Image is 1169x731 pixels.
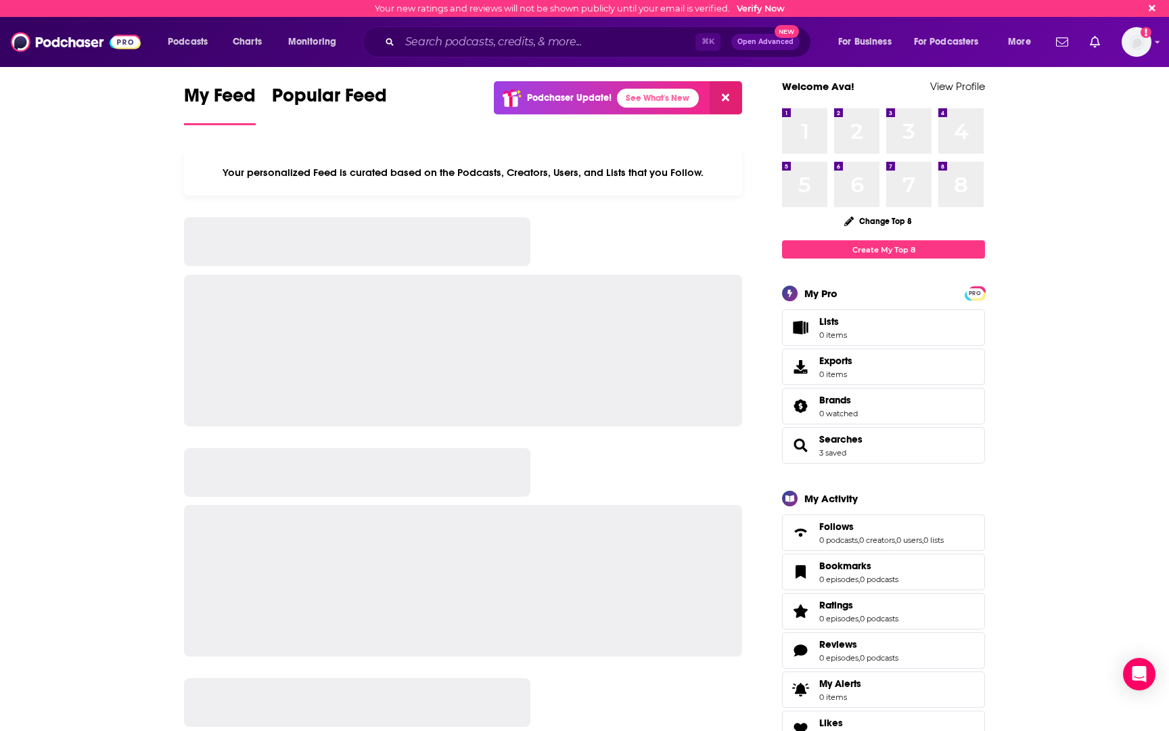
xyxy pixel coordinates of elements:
[737,39,794,45] span: Open Advanced
[819,653,858,663] a: 0 episodes
[1122,27,1151,57] button: Show profile menu
[737,3,785,14] a: Verify Now
[819,678,861,690] span: My Alerts
[1122,27,1151,57] img: User Profile
[787,641,814,660] a: Reviews
[819,330,847,340] span: 0 items
[184,84,256,115] span: My Feed
[829,31,909,53] button: open menu
[782,632,985,669] span: Reviews
[782,554,985,590] span: Bookmarks
[860,575,898,584] a: 0 podcasts
[787,680,814,699] span: My Alerts
[819,394,858,406] a: Brands
[819,560,898,572] a: Bookmarks
[787,436,814,455] a: Searches
[804,492,858,505] div: My Activity
[819,692,861,702] span: 0 items
[695,33,720,51] span: ⌘ K
[279,31,354,53] button: open menu
[895,535,896,545] span: ,
[819,448,846,458] a: 3 saved
[11,29,141,55] img: Podchaser - Follow, Share and Rate Podcasts
[1123,658,1155,690] div: Open Intercom Messenger
[782,671,985,708] a: My Alerts
[819,717,843,729] span: Likes
[1008,32,1031,51] span: More
[804,287,838,300] div: My Pro
[819,599,853,611] span: Ratings
[375,3,785,14] div: Your new ratings and reviews will not be shown publicly until your email is verified.
[787,562,814,581] a: Bookmarks
[838,32,892,51] span: For Business
[775,25,799,38] span: New
[272,84,387,115] span: Popular Feed
[787,523,814,542] a: Follows
[930,80,985,93] a: View Profile
[858,535,859,545] span: ,
[858,653,860,663] span: ,
[782,427,985,464] span: Searches
[233,32,262,51] span: Charts
[819,614,858,623] a: 0 episodes
[1122,27,1151,57] span: Logged in as avahancock
[819,315,839,328] span: Lists
[819,638,898,650] a: Reviews
[819,370,852,379] span: 0 items
[782,240,985,259] a: Create My Top 8
[782,514,985,551] span: Follows
[819,394,851,406] span: Brands
[859,535,895,545] a: 0 creators
[787,357,814,376] span: Exports
[184,84,256,125] a: My Feed
[617,89,699,108] a: See What's New
[1141,27,1151,38] svg: Email not verified
[819,599,898,611] a: Ratings
[858,614,860,623] span: ,
[787,602,814,621] a: Ratings
[896,535,922,545] a: 0 users
[999,31,1048,53] button: open menu
[272,84,387,125] a: Popular Feed
[527,92,612,104] p: Podchaser Update!
[819,355,852,367] span: Exports
[819,433,863,445] a: Searches
[819,520,854,533] span: Follows
[400,31,695,53] input: Search podcasts, credits, & more...
[923,535,944,545] a: 0 lists
[782,388,985,424] span: Brands
[860,653,898,663] a: 0 podcasts
[819,315,847,328] span: Lists
[922,535,923,545] span: ,
[1051,30,1074,53] a: Show notifications dropdown
[782,309,985,346] a: Lists
[782,349,985,385] a: Exports
[375,26,824,58] div: Search podcasts, credits, & more...
[819,409,858,418] a: 0 watched
[819,535,858,545] a: 0 podcasts
[858,575,860,584] span: ,
[158,31,225,53] button: open menu
[819,520,944,533] a: Follows
[168,32,208,51] span: Podcasts
[967,288,983,298] a: PRO
[787,318,814,337] span: Lists
[782,593,985,629] span: Ratings
[731,34,800,50] button: Open AdvancedNew
[905,31,999,53] button: open menu
[819,717,876,729] a: Likes
[819,575,858,584] a: 0 episodes
[860,614,898,623] a: 0 podcasts
[288,32,336,51] span: Monitoring
[184,150,742,196] div: Your personalized Feed is curated based on the Podcasts, Creators, Users, and Lists that you Follow.
[819,638,857,650] span: Reviews
[914,32,979,51] span: For Podcasters
[224,31,270,53] a: Charts
[819,560,871,572] span: Bookmarks
[836,213,920,229] button: Change Top 8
